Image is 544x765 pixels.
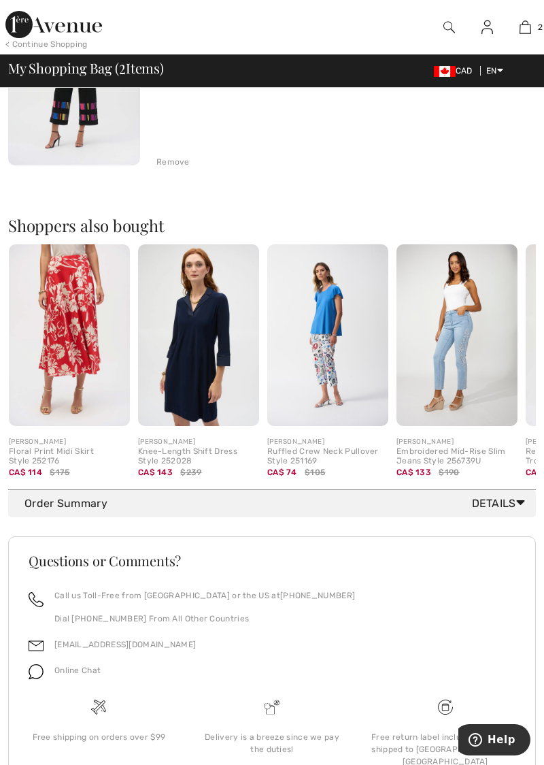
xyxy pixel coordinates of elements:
p: Call us Toll-Free from [GEOGRAPHIC_DATA] or the US at [54,589,355,602]
span: CAD [434,66,478,76]
span: 2 [119,58,126,76]
a: Sign In [471,19,504,36]
span: $105 [305,466,325,478]
span: CA$ 114 [9,463,42,477]
img: My Bag [520,19,531,35]
p: Dial [PHONE_NUMBER] From All Other Countries [54,613,355,625]
img: call [29,592,44,607]
img: 1ère Avenue [5,11,102,38]
div: Order Summary [24,495,530,512]
a: [PHONE_NUMBER] [280,591,355,600]
img: Canadian Dollar [434,66,456,77]
img: Embroidered Mid-Rise Slim Jeans Style 256739U [396,244,517,426]
div: Embroidered Mid-Rise Slim Jeans Style 256739U [396,447,517,466]
div: [PERSON_NAME] [138,437,259,447]
div: Ruffled Crew Neck Pullover Style 251169 [267,447,388,466]
img: Floral Print Midi Skirt Style 252176 [9,244,130,426]
div: Delivery is a breeze since we pay the duties! [197,731,348,755]
span: CA$ 133 [396,463,431,477]
iframe: Opens a widget where you can find more information [458,724,530,758]
span: CA$ 74 [267,463,297,477]
a: 2 [507,19,543,35]
div: < Continue Shopping [5,38,88,50]
div: Free shipping on orders over $99 [23,731,175,743]
img: Free shipping on orders over $99 [438,700,453,715]
div: [PERSON_NAME] [9,437,130,447]
span: CA$ 143 [138,463,173,477]
span: EN [486,66,503,76]
a: [EMAIL_ADDRESS][DOMAIN_NAME] [54,640,196,649]
span: $239 [180,466,201,478]
span: Online Chat [54,666,101,675]
img: Free shipping on orders over $99 [91,700,106,715]
img: Delivery is a breeze since we pay the duties! [265,700,279,715]
div: [PERSON_NAME] [267,437,388,447]
img: My Info [481,19,493,35]
span: $175 [50,466,69,478]
h2: Shoppers also bought [8,217,536,233]
img: Knee-Length Shift Dress Style 252028 [138,244,259,426]
img: search the website [443,19,455,35]
span: $190 [439,466,459,478]
img: Ruffled Crew Neck Pullover Style 251169 [267,244,388,426]
div: Knee-Length Shift Dress Style 252028 [138,447,259,466]
div: [PERSON_NAME] [396,437,517,447]
span: Details [472,495,530,512]
img: chat [29,664,44,679]
div: Floral Print Midi Skirt Style 252176 [9,447,130,466]
h3: Questions or Comments? [29,554,515,568]
span: My Shopping Bag ( Items) [8,61,164,75]
div: Remove [156,156,190,168]
span: 2 [538,21,543,33]
img: email [29,638,44,653]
